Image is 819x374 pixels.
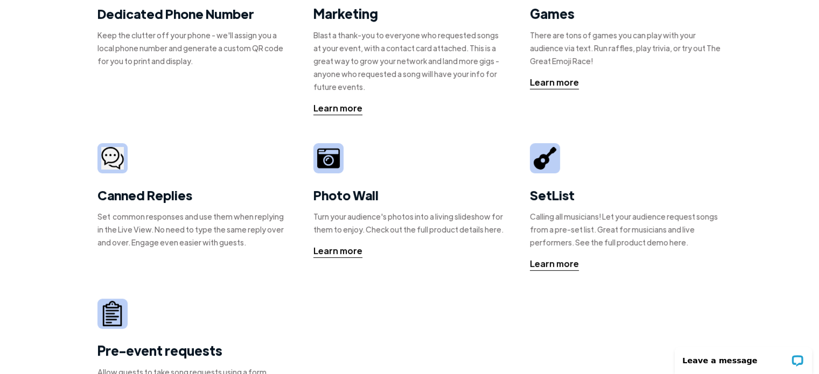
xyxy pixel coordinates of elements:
[313,244,362,258] a: Learn more
[317,147,340,170] img: camera icon
[97,342,222,358] strong: Pre-event requests
[101,147,124,170] img: camera icon
[313,102,362,115] a: Learn more
[97,5,254,22] strong: Dedicated Phone Number
[97,29,290,67] div: Keep the clutter off your phone - we'll assign you a local phone number and generate a custom QR ...
[530,257,579,270] div: Learn more
[530,210,722,249] div: Calling all musicians! Let your audience request songs from a pre-set list. Great for musicians a...
[313,210,506,236] div: Turn your audience's photos into a living slideshow for them to enjoy. Check out the full product...
[534,147,556,170] img: guitar
[530,76,579,89] a: Learn more
[97,210,290,249] div: Set common responses and use them when replying in the Live View. No need to type the same reply ...
[97,186,192,203] strong: Canned Replies
[313,244,362,257] div: Learn more
[313,5,378,22] strong: Marketing
[530,186,575,203] strong: SetList
[313,29,506,93] div: Blast a thank-you to everyone who requested songs at your event, with a contact card attached. Th...
[668,340,819,374] iframe: LiveChat chat widget
[530,257,579,271] a: Learn more
[530,29,722,67] div: There are tons of games you can play with your audience via text. Run raffles, play trivia, or tr...
[530,5,575,22] strong: Games
[313,186,379,203] strong: Photo Wall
